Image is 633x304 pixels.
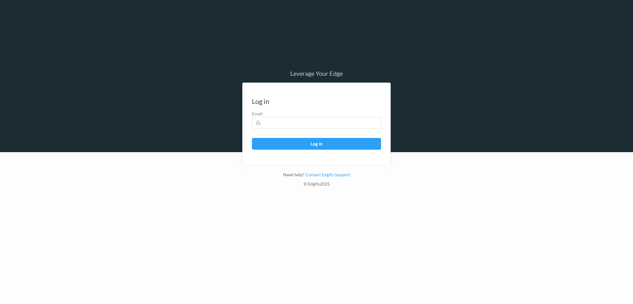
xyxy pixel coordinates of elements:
button: Log in [252,138,381,150]
div: © Edgify 2025 [242,181,391,190]
label: Email [252,111,381,117]
div: Leverage Your Edge [242,70,391,76]
div: Log in [252,98,269,105]
div: Need help? [242,172,391,181]
a: Contact Edgify Support [304,172,350,177]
